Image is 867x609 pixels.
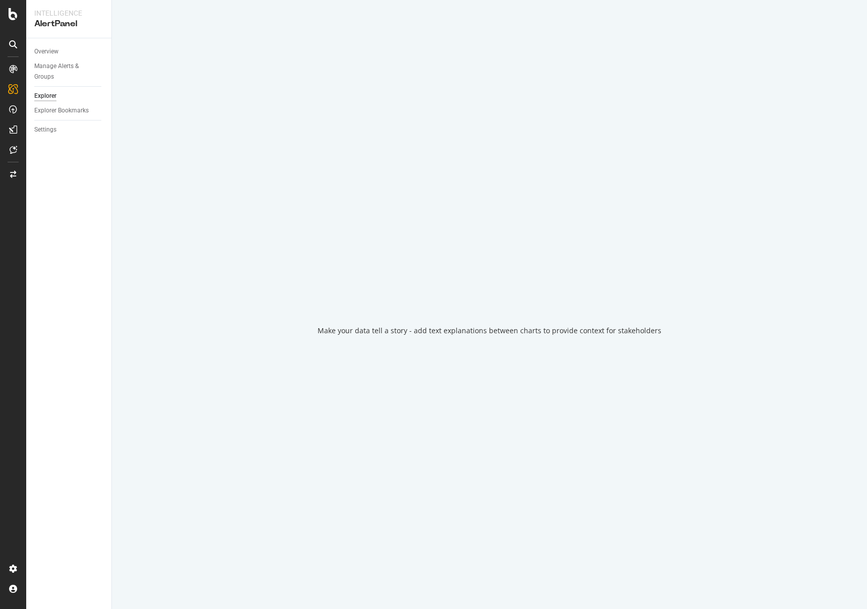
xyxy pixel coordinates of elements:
[34,61,95,82] div: Manage Alerts & Groups
[34,46,58,57] div: Overview
[34,8,103,18] div: Intelligence
[34,61,104,82] a: Manage Alerts & Groups
[318,326,661,336] div: Make your data tell a story - add text explanations between charts to provide context for stakeho...
[34,125,104,135] a: Settings
[34,18,103,30] div: AlertPanel
[34,105,89,116] div: Explorer Bookmarks
[34,125,56,135] div: Settings
[34,91,56,101] div: Explorer
[34,46,104,57] a: Overview
[34,91,104,101] a: Explorer
[34,105,104,116] a: Explorer Bookmarks
[453,273,526,310] div: animation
